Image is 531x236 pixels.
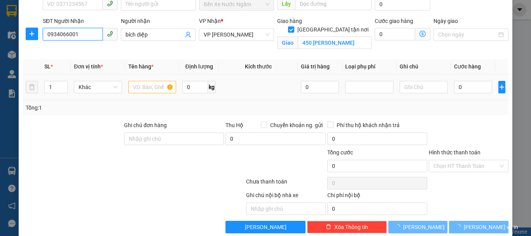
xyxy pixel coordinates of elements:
[498,81,505,93] button: plus
[26,31,38,37] span: plus
[397,59,451,74] th: Ghi chú
[246,191,326,203] div: Ghi chú nội bộ nhà xe
[277,37,298,49] span: Giao
[59,81,67,87] span: Increase Value
[464,223,518,231] span: [PERSON_NAME] và In
[327,149,353,156] span: Tổng cước
[301,63,330,70] span: Giá trị hàng
[44,63,51,70] span: SL
[59,87,67,93] span: Decrease Value
[375,28,415,40] input: Cước giao hàng
[298,37,372,49] input: Giao tận nơi
[26,28,38,40] button: plus
[294,25,372,34] span: [GEOGRAPHIC_DATA] tận nơi
[433,18,458,24] label: Ngày giao
[74,63,103,70] span: Đơn vị tính
[225,221,305,233] button: [PERSON_NAME]
[124,133,224,145] input: Ghi chú đơn hàng
[185,31,191,38] span: user-add
[438,30,497,39] input: Ngày giao
[185,63,213,70] span: Định lượng
[208,81,216,93] span: kg
[26,81,38,93] button: delete
[454,63,481,70] span: Cước hàng
[301,81,339,93] input: 0
[342,59,397,74] th: Loại phụ phí
[26,103,206,112] div: Tổng: 1
[449,221,508,233] button: [PERSON_NAME] và In
[107,0,113,7] span: phone
[128,63,154,70] span: Tên hàng
[121,17,196,25] div: Người nhận
[128,81,176,93] input: VD: Bàn, Ghế
[327,191,427,203] div: Chi phí nội bộ
[43,17,118,25] div: SĐT Người Nhận
[375,18,413,24] label: Cước giao hàng
[403,223,445,231] span: [PERSON_NAME]
[124,122,167,128] label: Ghi chú đơn hàng
[204,29,269,40] span: VP Hà Tĩnh
[326,224,331,230] span: delete
[267,121,326,129] span: Chuyển khoản ng. gửi
[400,81,448,93] input: Ghi Chú
[61,88,66,93] span: down
[245,223,286,231] span: [PERSON_NAME]
[334,223,368,231] span: Xóa Thông tin
[245,63,272,70] span: Kích thước
[499,84,505,90] span: plus
[277,18,302,24] span: Giao hàng
[429,149,480,156] label: Hình thức thanh toán
[79,81,117,93] span: Khác
[395,224,403,229] span: loading
[245,177,327,191] div: Chưa thanh toán
[61,82,66,87] span: up
[199,18,221,24] span: VP Nhận
[307,221,387,233] button: deleteXóa Thông tin
[455,224,464,229] span: loading
[107,31,113,37] span: phone
[334,121,403,129] span: Phí thu hộ khách nhận trả
[388,221,448,233] button: [PERSON_NAME]
[246,203,326,215] input: Nhập ghi chú
[225,122,243,128] span: Thu Hộ
[419,31,426,37] span: dollar-circle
